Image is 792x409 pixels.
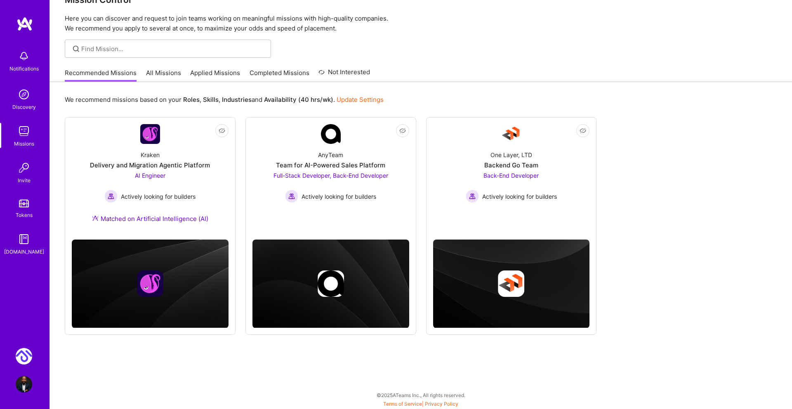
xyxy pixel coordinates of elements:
a: Update Settings [337,96,384,103]
img: Monto: AI Payments Automation [16,348,32,364]
div: Tokens [16,211,33,219]
a: Company LogoOne Layer, LTDBackend Go TeamBack-End Developer Actively looking for buildersActively... [433,124,590,223]
a: Terms of Service [383,401,422,407]
div: Delivery and Migration Agentic Platform [90,161,210,169]
img: Company logo [137,270,163,297]
img: bell [16,48,32,64]
b: Roles [183,96,200,103]
div: Invite [18,176,31,185]
div: Backend Go Team [484,161,538,169]
a: Applied Missions [190,68,240,82]
div: Notifications [9,64,39,73]
img: cover [72,240,229,328]
div: Missions [14,139,34,148]
div: One Layer, LTD [490,150,532,159]
a: Completed Missions [250,68,309,82]
img: User Avatar [16,376,32,393]
b: Skills [203,96,219,103]
span: Actively looking for builders [482,192,557,201]
span: AI Engineer [135,172,165,179]
div: [DOMAIN_NAME] [4,247,44,256]
img: Actively looking for builders [285,190,298,203]
img: teamwork [16,123,32,139]
img: cover [433,240,590,328]
input: Find Mission... [81,45,265,53]
i: icon EyeClosed [580,127,586,134]
div: Kraken [141,150,160,159]
a: Privacy Policy [425,401,458,407]
div: Team for AI-Powered Sales Platform [276,161,385,169]
img: discovery [16,86,32,103]
span: Actively looking for builders [302,192,376,201]
img: Actively looking for builders [104,190,118,203]
span: Full-Stack Developer, Back-End Developer [273,172,388,179]
img: logo [16,16,33,31]
img: Actively looking for builders [466,190,479,203]
a: All Missions [146,68,181,82]
img: guide book [16,231,32,247]
div: Matched on Artificial Intelligence (AI) [92,214,208,223]
img: Ateam Purple Icon [92,215,99,221]
div: AnyTeam [318,150,343,159]
i: icon EyeClosed [219,127,225,134]
img: Company Logo [140,124,160,144]
span: | [383,401,458,407]
div: Discovery [12,103,36,111]
img: tokens [19,200,29,207]
a: Monto: AI Payments Automation [14,348,34,364]
img: Company logo [498,270,524,297]
a: Recommended Missions [65,68,137,82]
a: Company LogoAnyTeamTeam for AI-Powered Sales PlatformFull-Stack Developer, Back-End Developer Act... [252,124,409,223]
img: cover [252,240,409,328]
span: Back-End Developer [483,172,539,179]
b: Industries [222,96,252,103]
img: Company logo [318,270,344,297]
p: Here you can discover and request to join teams working on meaningful missions with high-quality ... [65,14,777,33]
i: icon SearchGrey [71,44,81,54]
a: Not Interested [318,67,370,82]
a: User Avatar [14,376,34,393]
img: Company Logo [321,124,341,144]
i: icon EyeClosed [399,127,406,134]
p: We recommend missions based on your , , and . [65,95,384,104]
b: Availability (40 hrs/wk) [264,96,333,103]
img: Invite [16,160,32,176]
div: © 2025 ATeams Inc., All rights reserved. [49,385,792,405]
a: Company LogoKrakenDelivery and Migration Agentic PlatformAI Engineer Actively looking for builder... [72,124,229,233]
img: Company Logo [501,124,521,144]
span: Actively looking for builders [121,192,196,201]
